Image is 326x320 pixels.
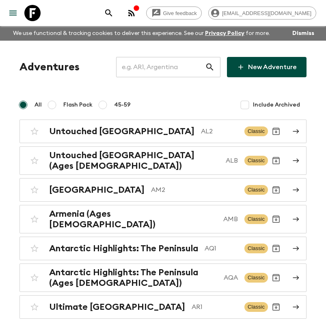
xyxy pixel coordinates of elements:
button: Archive [268,240,284,257]
span: All [35,101,42,109]
span: Classic [244,185,268,195]
span: Classic [244,156,268,165]
a: Antarctic Highlights: The PeninsulaAQ1ClassicArchive [19,237,307,260]
button: Archive [268,182,284,198]
span: Classic [244,126,268,136]
span: Give feedback [159,10,201,16]
a: Privacy Policy [205,30,244,36]
a: New Adventure [227,57,307,77]
a: Untouched [GEOGRAPHIC_DATA] (Ages [DEMOGRAPHIC_DATA])ALBClassicArchive [19,146,307,175]
span: Classic [244,214,268,224]
h2: Antarctic Highlights: The Peninsula [49,243,198,254]
button: search adventures [101,5,117,21]
h2: Untouched [GEOGRAPHIC_DATA] [49,126,194,137]
h2: Antarctic Highlights: The Peninsula (Ages [DEMOGRAPHIC_DATA]) [49,267,217,288]
a: Antarctic Highlights: The Peninsula (Ages [DEMOGRAPHIC_DATA])AQAClassicArchive [19,263,307,292]
button: Archive [268,123,284,139]
a: [GEOGRAPHIC_DATA]AM2ClassicArchive [19,178,307,202]
h2: Untouched [GEOGRAPHIC_DATA] (Ages [DEMOGRAPHIC_DATA]) [49,150,219,171]
p: AQA [224,273,238,283]
p: AL2 [201,126,238,136]
span: Include Archived [253,101,300,109]
a: Armenia (Ages [DEMOGRAPHIC_DATA])AMBClassicArchive [19,205,307,233]
h1: Adventures [19,59,80,75]
p: We use functional & tracking cookies to deliver this experience. See our for more. [10,26,273,41]
button: Archive [268,211,284,227]
span: [EMAIL_ADDRESS][DOMAIN_NAME] [218,10,316,16]
div: [EMAIL_ADDRESS][DOMAIN_NAME] [208,7,316,20]
button: Archive [268,299,284,315]
p: AR1 [192,302,238,312]
button: Archive [268,152,284,169]
a: Untouched [GEOGRAPHIC_DATA]AL2ClassicArchive [19,120,307,143]
span: Classic [244,273,268,283]
h2: Ultimate [GEOGRAPHIC_DATA] [49,302,185,312]
a: Give feedback [146,7,202,20]
a: Ultimate [GEOGRAPHIC_DATA]AR1ClassicArchive [19,295,307,319]
button: Archive [268,270,284,286]
span: Flash Pack [63,101,93,109]
input: e.g. AR1, Argentina [116,56,205,78]
button: Dismiss [290,28,316,39]
h2: Armenia (Ages [DEMOGRAPHIC_DATA]) [49,209,217,230]
span: Classic [244,244,268,253]
p: AQ1 [205,244,238,253]
p: ALB [226,156,238,165]
span: 45-59 [114,101,131,109]
span: Classic [244,302,268,312]
p: AM2 [151,185,238,195]
h2: [GEOGRAPHIC_DATA] [49,185,145,195]
button: menu [5,5,21,21]
p: AMB [223,214,238,224]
